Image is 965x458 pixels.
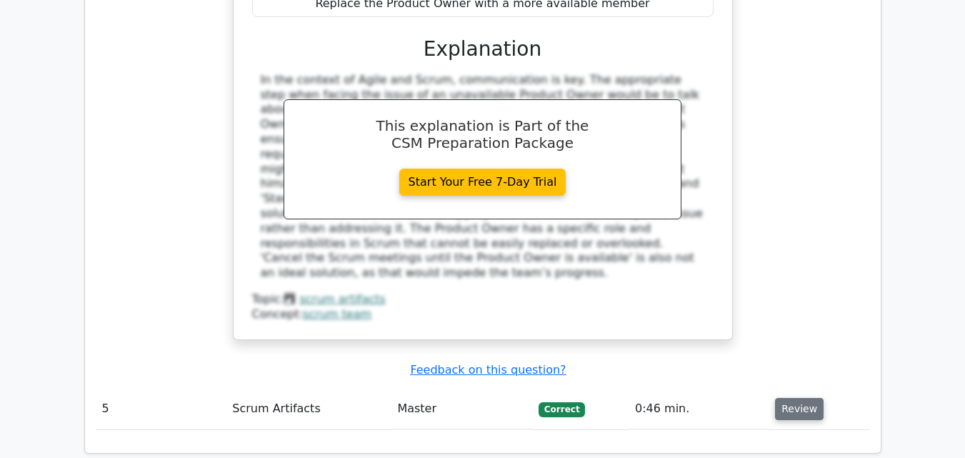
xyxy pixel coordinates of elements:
a: scrum artifacts [299,292,385,306]
div: In the context of Agile and Scrum, communication is key. The appropriate step when facing the iss... [261,73,705,281]
span: Correct [539,402,585,417]
td: 0:46 min. [629,389,769,429]
td: 5 [96,389,227,429]
td: Scrum Artifacts [226,389,391,429]
div: Topic: [252,292,714,307]
td: Master [391,389,533,429]
a: Feedback on this question? [410,363,566,377]
a: Start Your Free 7-Day Trial [399,169,566,196]
a: scrum team [303,307,371,321]
h3: Explanation [261,37,705,61]
div: Concept: [252,307,714,322]
button: Review [775,398,824,420]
